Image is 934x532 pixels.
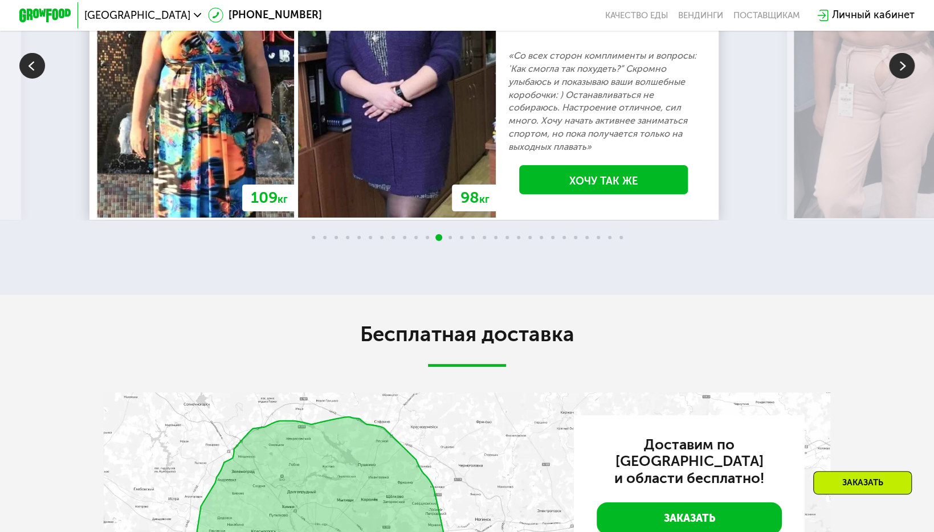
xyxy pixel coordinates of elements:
[452,185,498,211] div: 98
[813,471,912,494] div: Заказать
[678,10,723,21] a: Вендинги
[208,7,322,23] a: [PHONE_NUMBER]
[605,10,668,21] a: Качество еды
[242,185,296,211] div: 109
[519,165,688,194] a: Хочу так же
[508,50,699,153] p: «Со всех сторон комплименты и вопросы: 'Как смогла так похудеть?” Скромно улыбаюсь и показываю ва...
[889,53,915,79] img: Slide right
[597,436,781,487] h3: Доставим по [GEOGRAPHIC_DATA] и области бесплатно!
[832,7,915,23] div: Личный кабинет
[733,10,800,21] div: поставщикам
[84,10,190,21] span: [GEOGRAPHIC_DATA]
[104,321,830,347] h2: Бесплатная доставка
[19,53,45,79] img: Slide left
[278,193,288,206] span: кг
[479,193,490,206] span: кг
